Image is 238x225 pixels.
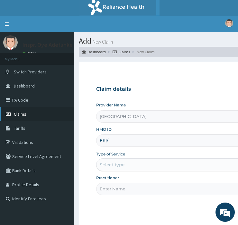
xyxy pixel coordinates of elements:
[105,3,121,19] div: Minimize live chat window
[14,125,25,131] span: Tariffs
[131,49,155,54] li: New Claim
[96,175,119,180] label: Practitioner
[14,69,47,75] span: Switch Providers
[33,36,108,44] div: Chat with us now
[225,19,233,27] img: User Image
[23,51,38,55] a: Online
[14,83,35,89] span: Dashboard
[96,102,126,108] label: Provider Name
[3,35,18,50] img: User Image
[14,111,26,117] span: Claims
[82,49,106,54] a: Dashboard
[113,49,130,54] a: Claims
[3,154,123,176] textarea: Type your message and hit 'Enter'
[100,162,124,168] div: Select type
[37,70,89,135] span: We're online!
[96,151,125,157] label: Type of Service
[96,127,112,132] label: HMO ID
[12,32,26,48] img: d_794563401_company_1708531726252_794563401
[91,39,113,44] small: New Claim
[23,42,73,48] p: Inspr. Oye Adefunke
